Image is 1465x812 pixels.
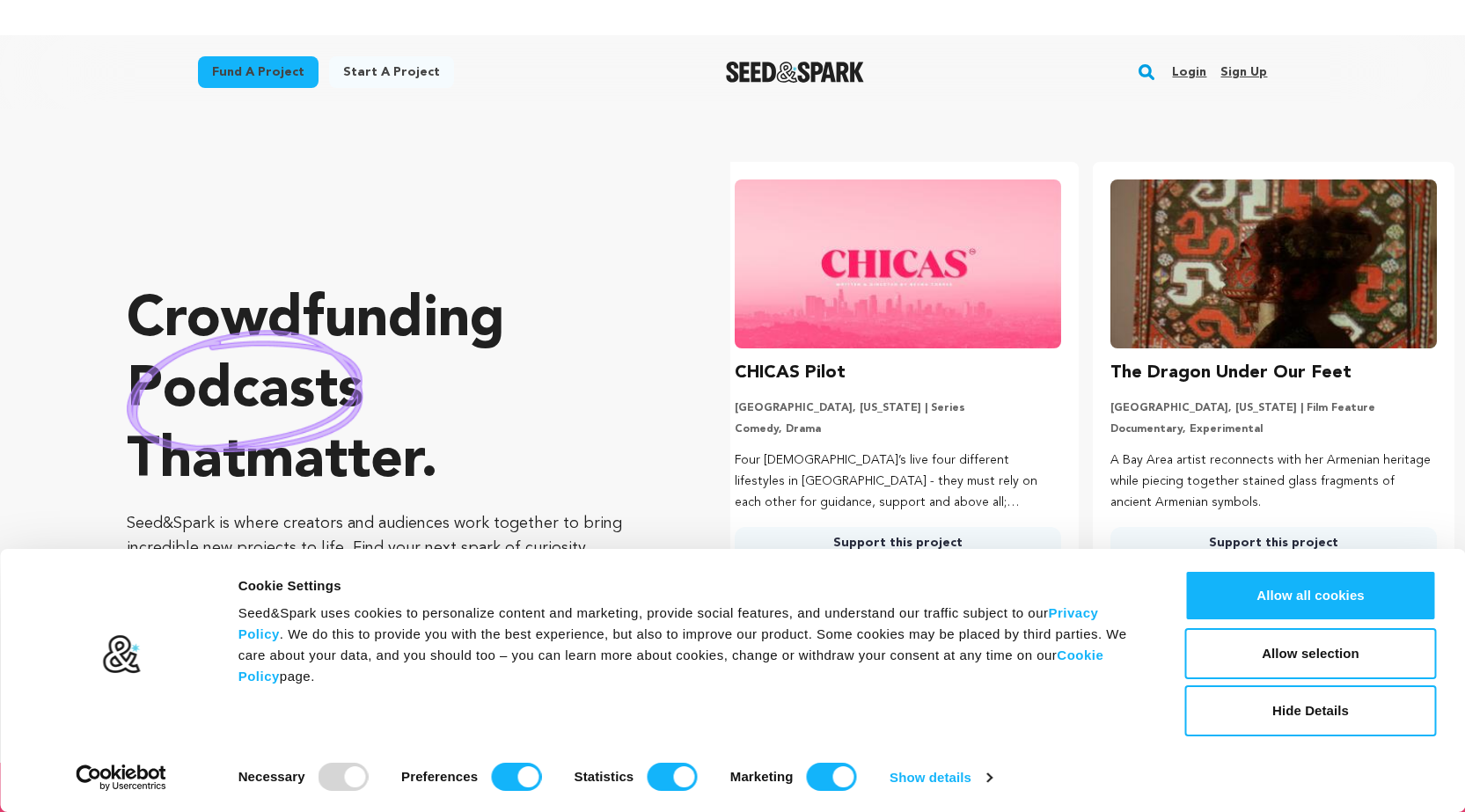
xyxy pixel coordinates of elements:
[329,56,454,88] a: Start a project
[1172,58,1206,86] a: Login
[245,434,421,490] span: matter
[1110,527,1437,559] a: Support this project
[735,527,1061,559] a: Support this project
[735,359,846,387] h3: CHICAS Pilot
[44,764,198,791] a: Usercentrics Cookiebot - opens in a new window
[890,764,992,791] a: Show details
[1110,401,1437,415] p: [GEOGRAPHIC_DATA], [US_STATE] | Film Feature
[238,603,1146,687] div: Seed&Spark uses cookies to personalize content and marketing, provide social features, and unders...
[735,401,1061,415] p: [GEOGRAPHIC_DATA], [US_STATE] | Series
[238,756,238,757] legend: Consent Selection
[735,179,1061,348] img: CHICAS Pilot image
[726,62,864,83] img: Seed&Spark Logo Dark Mode
[238,575,1146,596] div: Cookie Settings
[1110,422,1437,436] p: Documentary, Experimental
[735,422,1061,436] p: Comedy, Drama
[238,769,305,784] strong: Necessary
[1185,685,1437,736] button: Hide Details
[1110,359,1351,387] h3: The Dragon Under Our Feet
[198,56,319,88] a: Fund a project
[101,634,141,675] img: logo
[726,62,864,83] a: Seed&Spark Homepage
[1110,450,1437,513] p: A Bay Area artist reconnects with her Armenian heritage while piecing together stained glass frag...
[730,769,794,784] strong: Marketing
[1110,179,1437,348] img: The Dragon Under Our Feet image
[127,330,363,452] img: hand sketched image
[1185,570,1437,621] button: Allow all cookies
[1185,628,1437,679] button: Allow selection
[127,511,660,587] p: Seed&Spark is where creators and audiences work together to bring incredible new projects to life...
[401,769,478,784] strong: Preferences
[127,286,660,497] p: Crowdfunding that .
[575,769,634,784] strong: Statistics
[1220,58,1267,86] a: Sign up
[735,450,1061,513] p: Four [DEMOGRAPHIC_DATA]’s live four different lifestyles in [GEOGRAPHIC_DATA] - they must rely on...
